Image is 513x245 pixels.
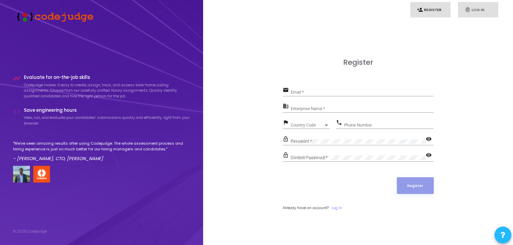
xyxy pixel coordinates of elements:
em: - [PERSON_NAME], CTO, [PERSON_NAME] [13,155,103,162]
input: Email [291,90,434,95]
mat-icon: email [283,87,291,95]
h3: Register [283,58,434,67]
div: © 2025 Codejudge [13,229,47,234]
img: company-logo [33,166,50,183]
mat-icon: lock_outline [283,152,291,160]
img: user image [13,166,30,183]
input: Phone Number [344,123,433,128]
mat-icon: lock_outline [283,136,291,144]
p: "We've seen amazing results after using Codejudge. The whole assessment process and hiring experi... [13,141,190,152]
span: Already have an account? [283,205,329,210]
mat-icon: business [283,103,291,111]
mat-icon: flag [283,119,291,127]
mat-icon: visibility [426,152,434,160]
mat-icon: phone [336,119,344,127]
mat-icon: visibility [426,136,434,144]
span: Country Code [291,123,324,127]
input: Enterprise Name [291,106,434,111]
i: person_add [417,7,423,13]
i: code [13,108,20,115]
p: Codejudge makes it easy to create, assign, track, and assess take-home coding assignments. Choose... [24,82,190,99]
h4: Evaluate for on-the-job skills [24,75,190,80]
i: fingerprint [465,7,471,13]
a: person_addRegister [410,2,451,18]
button: Register [397,177,434,194]
a: Log In [332,205,342,211]
h4: Save engineering hours [24,108,190,113]
a: fingerprintLog In [458,2,498,18]
i: timeline [13,75,20,82]
p: View, run, and evaluate your candidates’ submissions quickly and efficiently, right from your bro... [24,115,190,126]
